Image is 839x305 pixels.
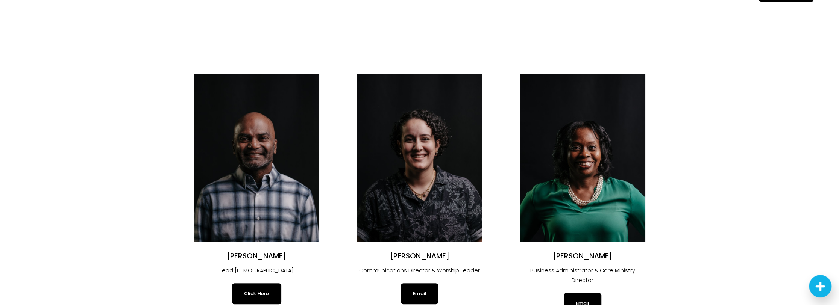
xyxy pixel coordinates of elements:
[520,252,645,261] h2: [PERSON_NAME]
[401,283,438,304] a: Email
[194,252,319,261] h2: [PERSON_NAME]
[357,252,482,261] h2: [PERSON_NAME]
[357,74,482,241] img: Angélica Smith
[357,266,482,276] p: Communications Director & Worship Leader
[232,283,281,304] a: Click Here
[194,266,319,276] p: Lead [DEMOGRAPHIC_DATA]
[520,266,645,285] p: Business Administrator & Care Ministry Director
